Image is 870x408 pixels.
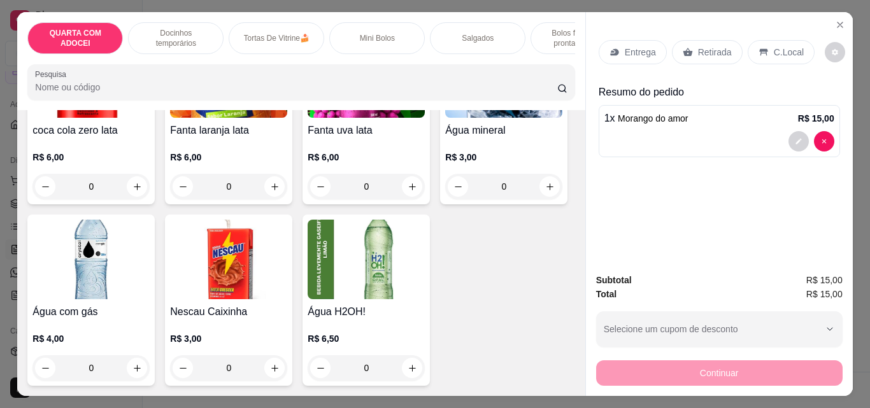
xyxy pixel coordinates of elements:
img: product-image [308,220,425,299]
button: increase-product-quantity [402,358,422,378]
img: product-image [32,220,150,299]
h4: Água mineral [445,123,562,138]
p: Mini Bolos [360,33,395,43]
p: R$ 6,50 [308,332,425,345]
p: R$ 4,00 [32,332,150,345]
button: decrease-product-quantity [825,42,845,62]
p: R$ 6,00 [32,151,150,164]
button: increase-product-quantity [127,176,147,197]
span: R$ 15,00 [806,273,843,287]
p: 1 x [604,111,688,126]
button: Selecione um cupom de desconto [596,311,843,347]
button: increase-product-quantity [402,176,422,197]
button: decrease-product-quantity [310,176,331,197]
p: Entrega [625,46,656,59]
p: R$ 6,00 [308,151,425,164]
h4: Fanta laranja lata [170,123,287,138]
button: decrease-product-quantity [448,176,468,197]
img: product-image [170,220,287,299]
h4: Água com gás [32,304,150,320]
p: R$ 15,00 [798,112,834,125]
strong: Subtotal [596,275,632,285]
span: R$ 15,00 [806,287,843,301]
button: decrease-product-quantity [173,358,193,378]
button: Close [830,15,850,35]
button: decrease-product-quantity [173,176,193,197]
button: increase-product-quantity [539,176,560,197]
button: decrease-product-quantity [788,131,809,151]
p: R$ 6,00 [170,151,287,164]
p: C.Local [774,46,804,59]
h4: coca cola zero lata [32,123,150,138]
input: Pesquisa [35,81,557,94]
p: R$ 3,00 [445,151,562,164]
h4: Água H2OH! [308,304,425,320]
button: increase-product-quantity [127,358,147,378]
p: QUARTA COM ADOCEI [38,28,112,48]
span: Morango do amor [618,113,688,123]
button: increase-product-quantity [264,358,285,378]
p: Tortas De Vitrine🍰 [244,33,310,43]
p: Docinhos temporários [139,28,213,48]
label: Pesquisa [35,69,71,80]
strong: Total [596,289,617,299]
p: Resumo do pedido [599,85,840,100]
button: decrease-product-quantity [35,358,55,378]
button: decrease-product-quantity [35,176,55,197]
p: Bolos festivos a pronta entrega [541,28,615,48]
button: decrease-product-quantity [310,358,331,378]
h4: Fanta uva lata [308,123,425,138]
p: R$ 3,00 [170,332,287,345]
p: Retirada [698,46,732,59]
button: decrease-product-quantity [814,131,834,151]
button: increase-product-quantity [264,176,285,197]
h4: Nescau Caixinha [170,304,287,320]
p: Salgados [462,33,494,43]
